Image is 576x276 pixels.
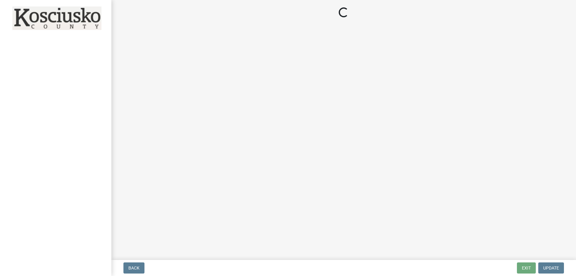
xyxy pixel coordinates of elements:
button: Back [123,262,144,274]
button: Update [538,262,564,274]
span: Back [128,266,140,270]
span: Update [543,266,559,270]
img: Kosciusko County, Indiana [12,6,101,30]
button: Exit [517,262,536,274]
